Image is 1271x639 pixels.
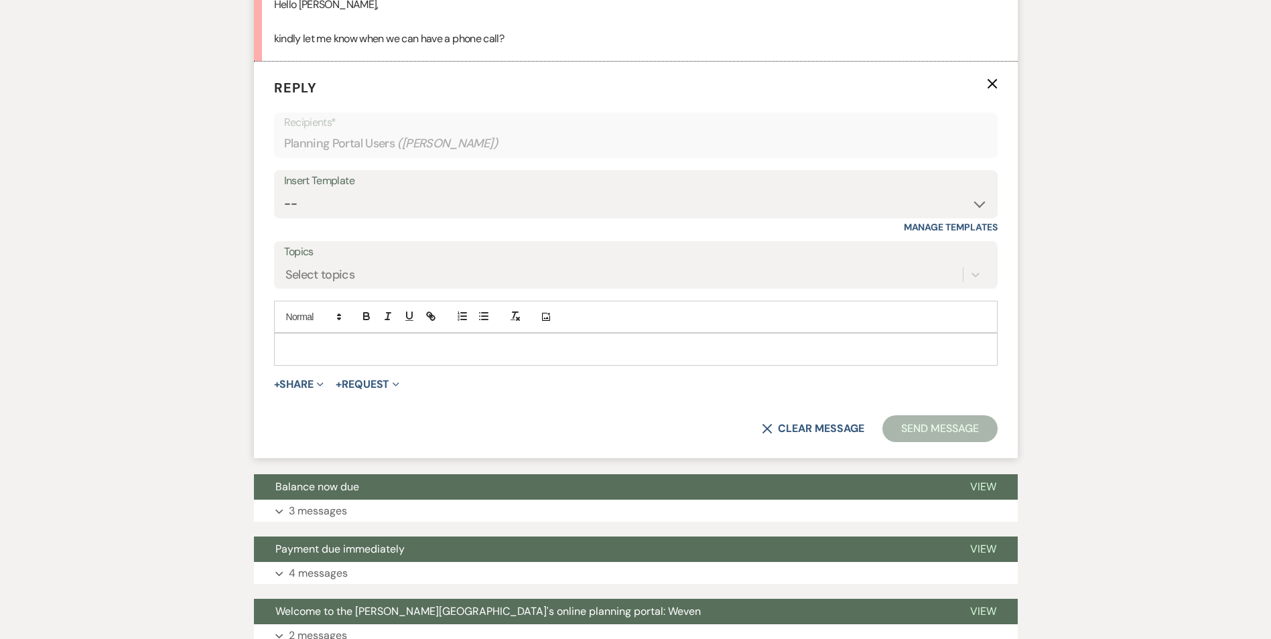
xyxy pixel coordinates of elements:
button: View [949,474,1018,500]
p: kindly let me know when we can have a phone call? [274,30,998,48]
button: View [949,599,1018,624]
span: Balance now due [275,480,359,494]
button: Balance now due [254,474,949,500]
button: View [949,537,1018,562]
button: Request [336,379,399,390]
span: View [970,542,996,556]
label: Topics [284,242,988,262]
button: Payment due immediately [254,537,949,562]
button: 3 messages [254,500,1018,522]
div: Select topics [285,266,355,284]
p: Recipients* [284,114,988,131]
span: Payment due immediately [275,542,405,556]
p: 4 messages [289,565,348,582]
span: Welcome to the [PERSON_NAME][GEOGRAPHIC_DATA]'s online planning portal: Weven [275,604,701,618]
button: Share [274,379,324,390]
button: Clear message [762,423,864,434]
div: Planning Portal Users [284,131,988,157]
button: Welcome to the [PERSON_NAME][GEOGRAPHIC_DATA]'s online planning portal: Weven [254,599,949,624]
span: + [274,379,280,390]
span: + [336,379,342,390]
span: View [970,480,996,494]
span: ( [PERSON_NAME] ) [397,135,498,153]
div: Insert Template [284,171,988,191]
span: Reply [274,79,317,96]
button: Send Message [882,415,997,442]
p: 3 messages [289,502,347,520]
span: View [970,604,996,618]
button: 4 messages [254,562,1018,585]
a: Manage Templates [904,221,998,233]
